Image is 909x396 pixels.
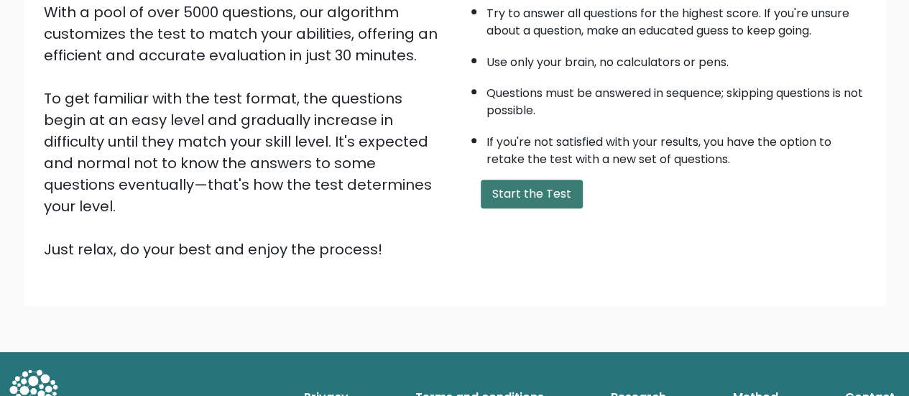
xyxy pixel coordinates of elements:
li: Questions must be answered in sequence; skipping questions is not possible. [486,78,866,119]
li: Use only your brain, no calculators or pens. [486,47,866,71]
li: If you're not satisfied with your results, you have the option to retake the test with a new set ... [486,126,866,168]
button: Start the Test [481,180,583,208]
